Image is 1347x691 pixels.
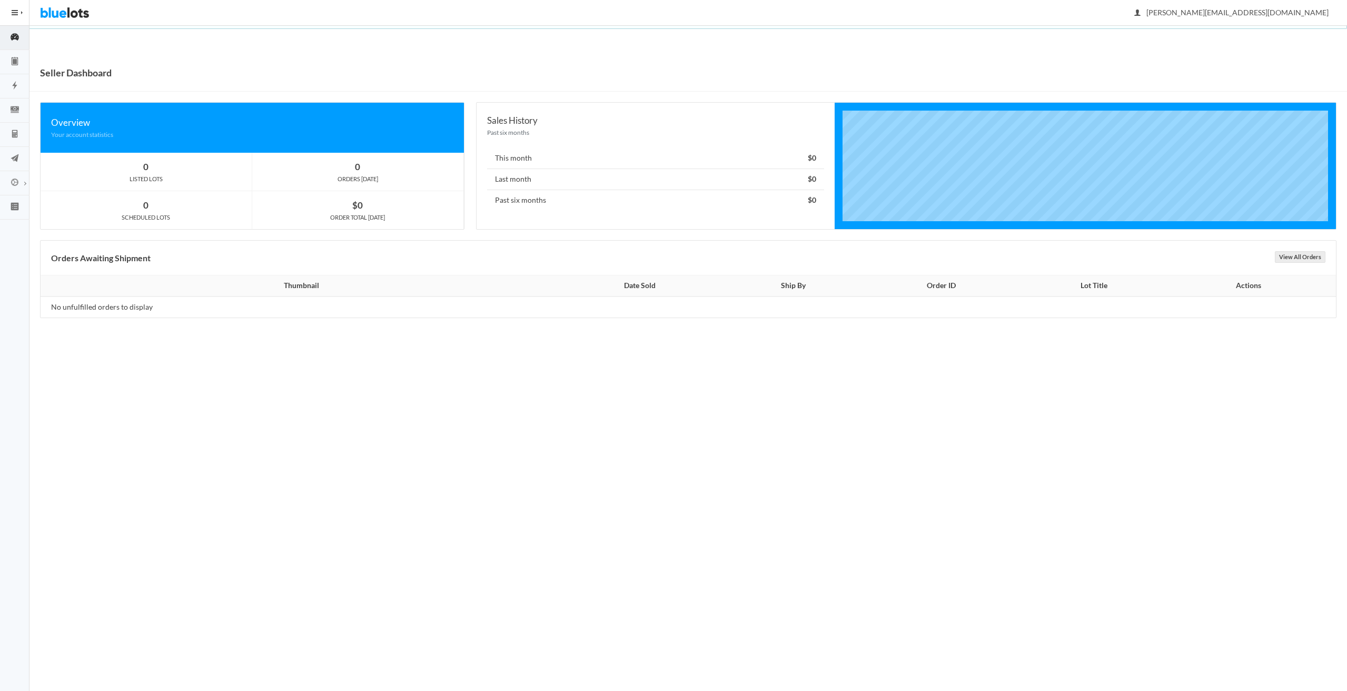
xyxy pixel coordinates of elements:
[41,297,556,318] td: No unfulfilled orders to display
[143,161,148,172] strong: 0
[41,174,252,184] div: LISTED LOTS
[1135,8,1329,17] span: [PERSON_NAME][EMAIL_ADDRESS][DOMAIN_NAME]
[487,190,824,211] li: Past six months
[556,275,724,297] th: Date Sold
[41,275,556,297] th: Thumbnail
[487,113,824,127] div: Sales History
[808,153,816,162] strong: $0
[51,253,151,263] b: Orders Awaiting Shipment
[1020,275,1168,297] th: Lot Title
[808,195,816,204] strong: $0
[808,174,816,183] strong: $0
[1275,251,1325,263] a: View All Orders
[40,65,112,81] h1: Seller Dashboard
[1168,275,1336,297] th: Actions
[252,174,463,184] div: ORDERS [DATE]
[352,200,363,211] strong: $0
[51,115,453,130] div: Overview
[143,200,148,211] strong: 0
[252,213,463,222] div: ORDER TOTAL [DATE]
[51,130,453,140] div: Your account statistics
[355,161,360,172] strong: 0
[487,127,824,137] div: Past six months
[487,148,824,169] li: This month
[487,169,824,190] li: Last month
[41,213,252,222] div: SCHEDULED LOTS
[724,275,863,297] th: Ship By
[1132,8,1143,18] ion-icon: person
[863,275,1020,297] th: Order ID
